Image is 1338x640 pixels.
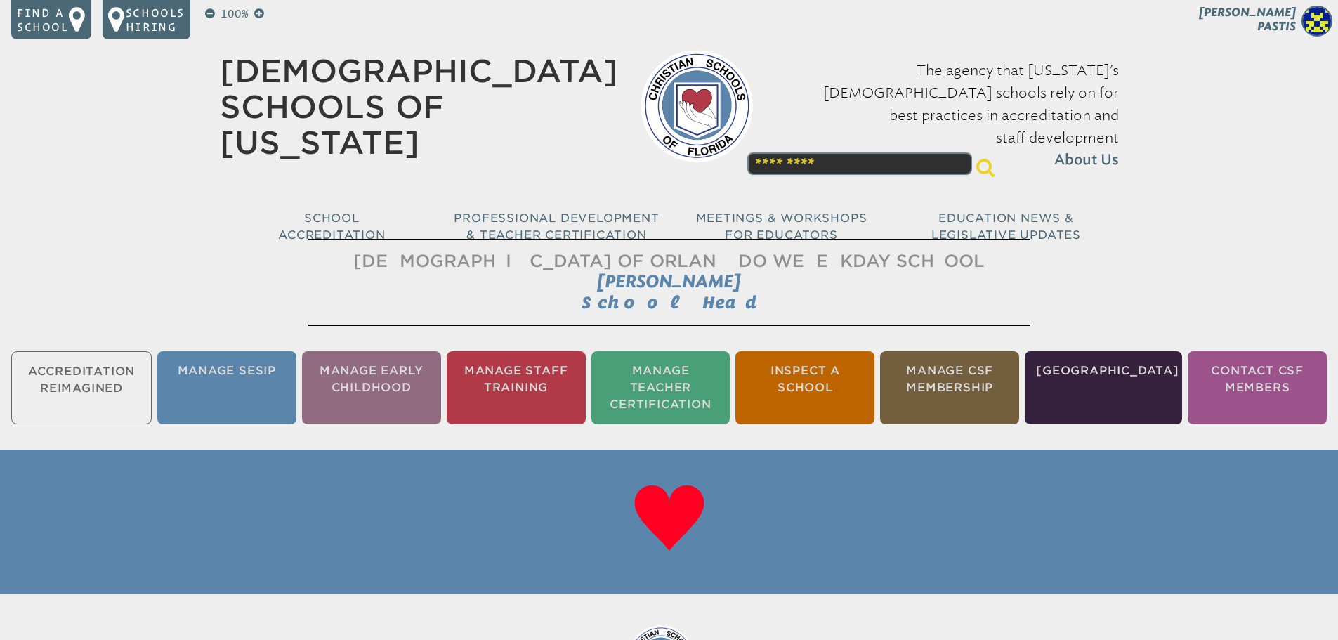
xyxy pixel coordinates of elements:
span: Meetings & Workshops for Educators [696,211,867,242]
p: Find a school [17,6,69,34]
li: Manage SESIP [157,351,296,424]
span: [PERSON_NAME] [597,271,741,292]
li: Manage Early Childhood [302,351,441,424]
p: The agency that [US_STATE]’s [DEMOGRAPHIC_DATA] schools rely on for best practices in accreditati... [775,59,1119,171]
img: csf-logo-web-colors.png [641,50,753,162]
li: [GEOGRAPHIC_DATA] [1025,351,1182,424]
li: Manage CSF Membership [880,351,1019,424]
span: Education News & Legislative Updates [931,211,1081,242]
li: Manage Staff Training [447,351,586,424]
p: Schools Hiring [126,6,185,34]
p: 100% [218,6,251,22]
li: Contact CSF Members [1188,351,1327,424]
span: School Head [582,292,756,312]
img: e9e79ce505f7a2479535dcddb2700e17 [1301,6,1332,37]
li: Inspect a School [735,351,874,424]
span: About Us [1054,149,1119,171]
span: [PERSON_NAME] Pastis [1199,6,1296,33]
img: heart-darker.svg [627,478,711,562]
li: Manage Teacher Certification [591,351,730,424]
span: School Accreditation [278,211,385,242]
span: Professional Development & Teacher Certification [454,211,659,242]
a: [DEMOGRAPHIC_DATA] Schools of [US_STATE] [220,53,618,161]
